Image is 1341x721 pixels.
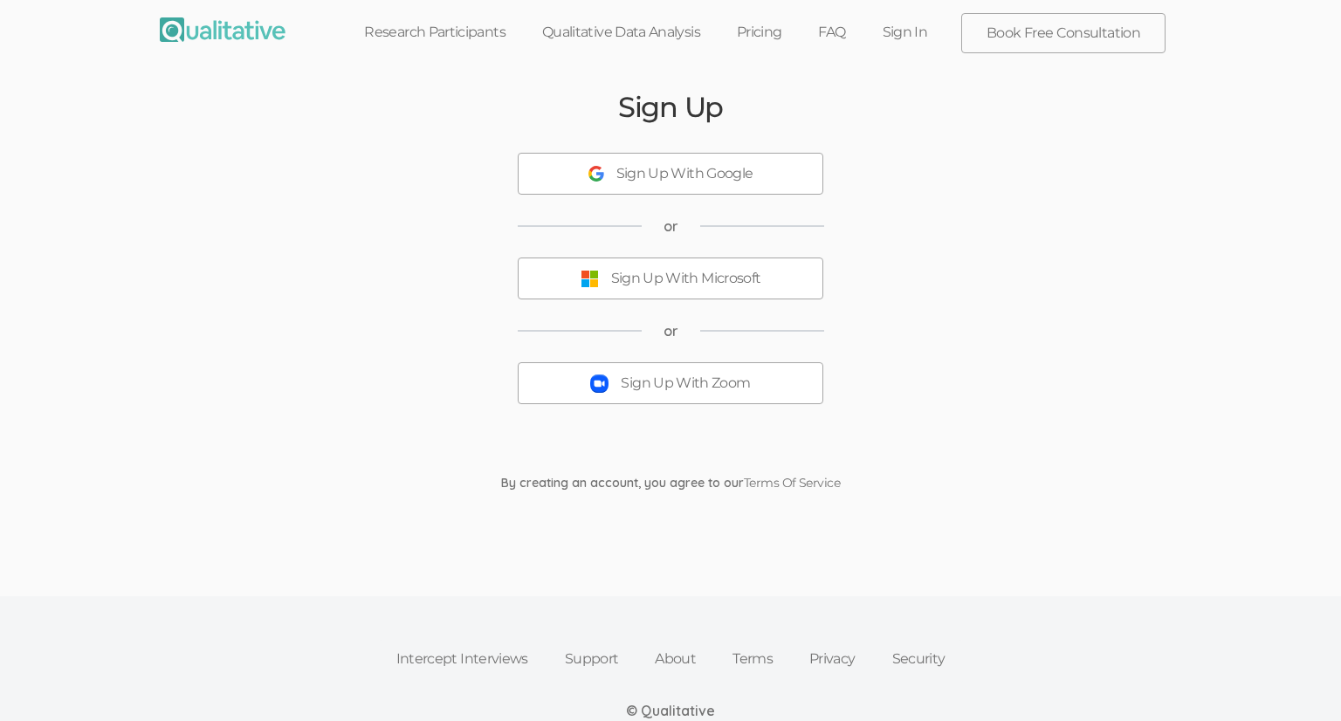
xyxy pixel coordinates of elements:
a: About [636,640,714,678]
a: Terms [714,640,791,678]
div: © Qualitative [626,701,715,721]
button: Sign Up With Google [518,153,823,195]
a: Book Free Consultation [962,14,1165,52]
a: FAQ [800,13,863,51]
a: Privacy [791,640,874,678]
a: Terms Of Service [744,475,840,491]
span: or [664,321,678,341]
img: Sign Up With Zoom [590,374,609,393]
a: Sign In [864,13,946,51]
a: Qualitative Data Analysis [524,13,719,51]
a: Pricing [719,13,801,51]
a: Security [874,640,964,678]
div: By creating an account, you agree to our [488,474,853,491]
a: Intercept Interviews [378,640,547,678]
span: or [664,216,678,237]
img: Sign Up With Google [588,166,604,182]
h2: Sign Up [618,92,723,122]
a: Support [547,640,637,678]
img: Sign Up With Microsoft [581,270,599,288]
a: Research Participants [346,13,524,51]
div: Sign Up With Google [616,164,753,184]
div: Sign Up With Zoom [621,374,750,394]
button: Sign Up With Zoom [518,362,823,404]
div: Sign Up With Microsoft [611,269,761,289]
button: Sign Up With Microsoft [518,257,823,299]
img: Qualitative [160,17,285,42]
